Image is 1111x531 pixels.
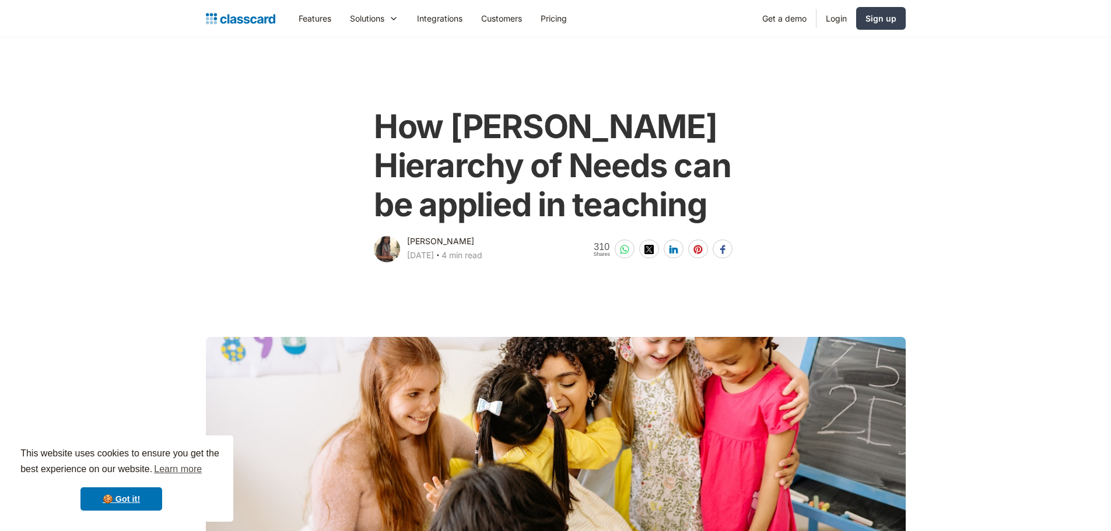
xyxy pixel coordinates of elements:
[374,107,737,225] h1: How [PERSON_NAME] Hierarchy of Needs can be applied in teaching
[152,460,204,478] a: learn more about cookies
[441,248,482,262] div: 4 min read
[407,234,474,248] div: [PERSON_NAME]
[341,5,408,31] div: Solutions
[407,248,434,262] div: [DATE]
[408,5,472,31] a: Integrations
[620,245,629,254] img: whatsapp-white sharing button
[20,446,222,478] span: This website uses cookies to ensure you get the best experience on our website.
[350,12,384,24] div: Solutions
[434,248,441,265] div: ‧
[644,245,654,254] img: twitter-white sharing button
[206,10,275,27] a: home
[289,5,341,31] a: Features
[9,435,233,522] div: cookieconsent
[816,5,856,31] a: Login
[753,5,816,31] a: Get a demo
[593,252,610,257] span: Shares
[531,5,576,31] a: Pricing
[669,245,678,254] img: linkedin-white sharing button
[472,5,531,31] a: Customers
[718,245,727,254] img: facebook-white sharing button
[693,245,703,254] img: pinterest-white sharing button
[856,7,906,30] a: Sign up
[593,242,610,252] span: 310
[865,12,896,24] div: Sign up
[80,487,162,511] a: dismiss cookie message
